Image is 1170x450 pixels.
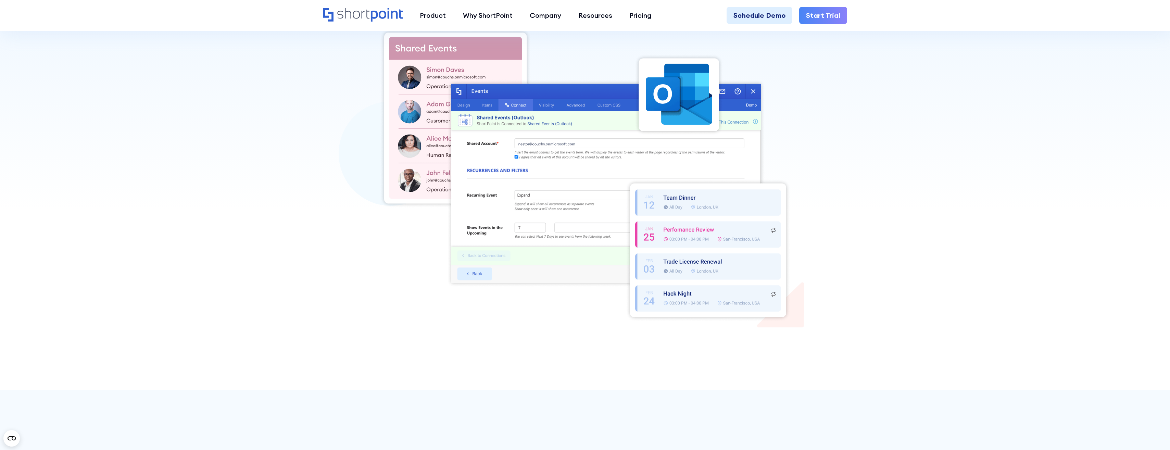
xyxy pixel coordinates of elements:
[521,7,570,24] a: Company
[727,7,792,24] a: Schedule Demo
[3,430,20,447] button: Open CMP widget
[578,10,612,21] div: Resources
[463,10,513,21] div: Why ShortPoint
[799,7,847,24] a: Start Trial
[420,10,446,21] div: Product
[1047,371,1170,450] iframe: Chat Widget
[411,7,454,24] a: Product
[621,7,660,24] a: Pricing
[629,10,652,21] div: Pricing
[530,10,561,21] div: Company
[323,8,403,23] a: Home
[454,7,521,24] a: Why ShortPoint
[570,7,621,24] a: Resources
